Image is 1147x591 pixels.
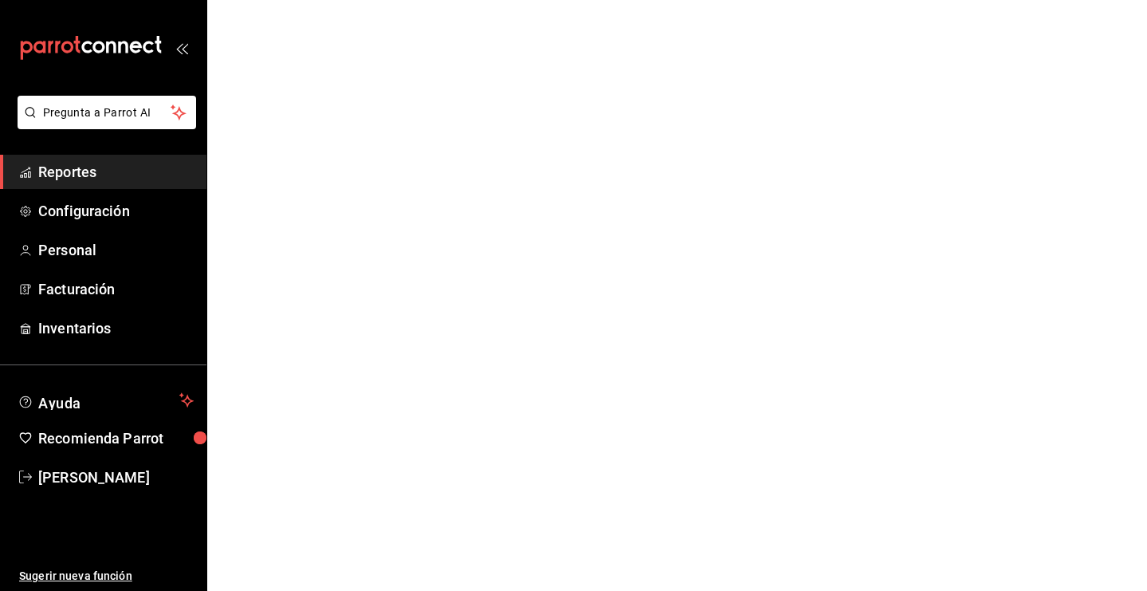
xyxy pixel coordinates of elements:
[38,161,194,183] span: Reportes
[38,317,194,339] span: Inventarios
[19,568,194,585] span: Sugerir nueva función
[38,239,194,261] span: Personal
[38,278,194,300] span: Facturación
[38,391,173,410] span: Ayuda
[11,116,196,132] a: Pregunta a Parrot AI
[43,104,171,121] span: Pregunta a Parrot AI
[18,96,196,129] button: Pregunta a Parrot AI
[38,200,194,222] span: Configuración
[38,427,194,449] span: Recomienda Parrot
[175,41,188,54] button: open_drawer_menu
[38,467,194,488] span: [PERSON_NAME]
